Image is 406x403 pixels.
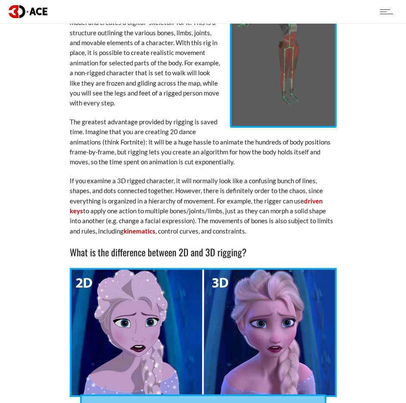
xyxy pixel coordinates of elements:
img: logo dark [9,5,47,18]
p: If you examine a 3D rigged character, it will normally look like a confusing bunch of lines, shap... [70,176,337,236]
h3: What is the difference between 2D and 3D rigging? [70,245,337,259]
p: During character rigging, an artist takes a character model and creates a digital “skeleton” for ... [70,8,337,108]
p: The greatest advantage provided by rigging is saved time. Imagine that you are creating 20 dance ... [70,117,337,167]
a: kinematics [124,227,155,235]
a: driven keys [70,197,323,215]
